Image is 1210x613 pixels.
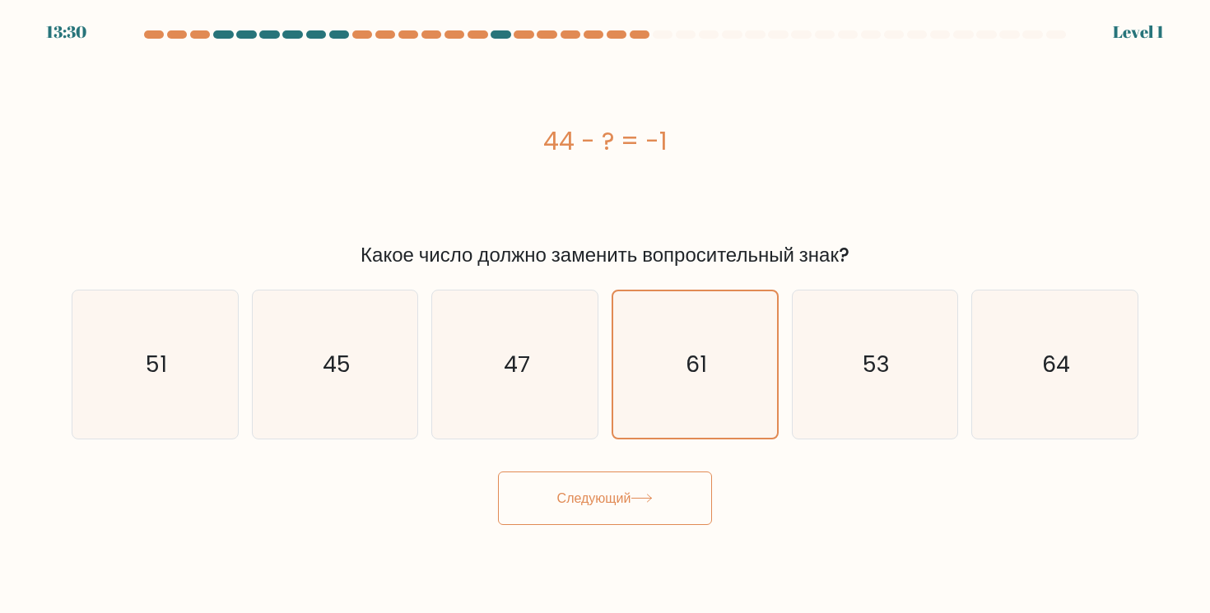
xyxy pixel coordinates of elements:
text: 64 [1042,349,1070,379]
text: 61 [686,349,707,379]
text: 45 [323,349,351,379]
div: 13:30 [46,20,86,44]
font: 44 - ? = -1 [543,123,668,159]
button: Следующий [498,471,712,525]
div: Level 1 [1113,20,1164,44]
font: Следующий [557,489,631,508]
text: 53 [863,349,890,379]
text: 51 [146,349,167,379]
font: Какое число должно заменить вопросительный знак? [361,241,849,268]
text: 47 [503,349,529,379]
